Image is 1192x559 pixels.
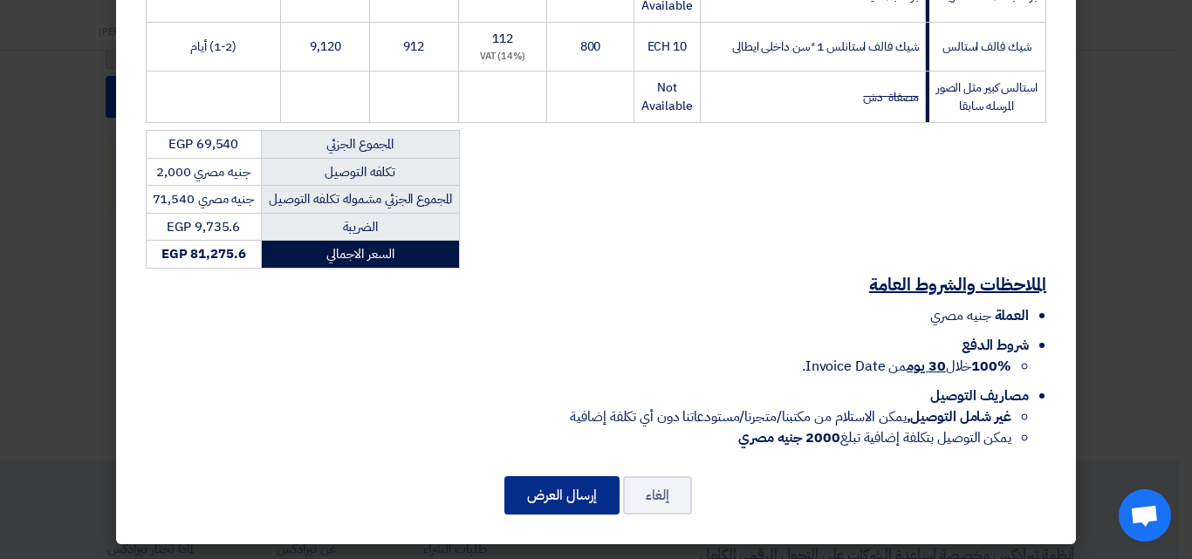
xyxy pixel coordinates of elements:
[261,241,459,269] td: السعر الاجمالي
[1119,489,1171,542] div: Open chat
[907,406,1011,427] strong: غير شامل التوصيل,
[971,356,1011,377] strong: 100%
[261,158,459,186] td: تكلفه التوصيل
[623,476,692,515] button: إلغاء
[466,50,540,65] div: (14%) VAT
[930,385,1029,406] span: مصاريف التوصيل
[261,186,459,214] td: المجموع الجزئي مشموله تكلفه التوصيل
[167,217,240,236] span: EGP 9,735.6
[492,30,513,48] span: 112
[146,427,1011,448] li: يمكن التوصيل بتكلفة إضافية تبلغ
[926,22,1046,72] td: شيك فالف استالس
[802,356,1011,377] span: خلال من Invoice Date.
[153,189,256,208] span: جنيه مصري 71,540
[580,37,601,56] span: 800
[161,244,246,263] strong: EGP 81,275.6
[907,356,945,377] u: 30 يوم
[147,131,262,159] td: EGP 69,540
[261,131,459,159] td: المجموع الجزئي
[962,335,1029,356] span: شروط الدفع
[156,162,251,181] span: جنيه مصري 2,000
[310,37,341,56] span: 9,120
[190,37,236,56] span: (1-2) أيام
[738,427,840,448] strong: 2000 جنيه مصري
[647,37,687,56] span: 10 ECH
[261,213,459,241] td: الضريبة
[863,88,918,106] strike: مصفاة دش
[403,37,424,56] span: 912
[146,406,1011,427] li: يمكن الاستلام من مكتبنا/متجرنا/مستودعاتنا دون أي تكلفة إضافية
[995,305,1029,326] span: العملة
[732,37,919,56] span: شيك فالف استانلس 1 ً سن داخلى ايطالى
[926,72,1046,123] td: استالس كبير مثل الصور المرسله سابقا
[641,78,693,115] span: Not Available
[504,476,620,515] button: إرسال العرض
[930,305,990,326] span: جنيه مصري
[869,271,1046,297] u: الملاحظات والشروط العامة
